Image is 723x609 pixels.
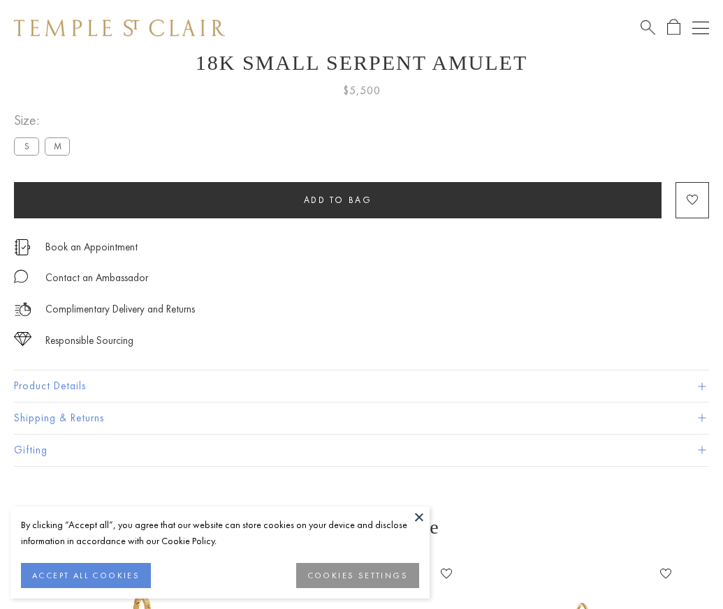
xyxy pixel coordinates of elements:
a: Search [641,19,655,36]
button: Shipping & Returns [14,403,709,434]
img: MessageIcon-01_2.svg [14,269,28,283]
span: Add to bag [304,194,372,206]
h1: 18K Small Serpent Amulet [14,51,709,75]
div: Contact an Ambassador [45,269,148,287]
div: By clicking “Accept all”, you agree that our website can store cookies on your device and disclos... [21,517,419,549]
div: Responsible Sourcing [45,332,133,349]
button: ACCEPT ALL COOKIES [21,563,151,588]
span: $5,500 [343,82,381,100]
a: Open Shopping Bag [667,19,680,36]
button: Product Details [14,370,709,402]
p: Complimentary Delivery and Returns [45,301,195,318]
button: Add to bag [14,182,662,218]
img: Temple St. Clair [14,20,225,36]
img: icon_appointment.svg [14,239,31,255]
button: Gifting [14,435,709,466]
button: Open navigation [692,20,709,36]
img: icon_sourcing.svg [14,332,31,346]
img: icon_delivery.svg [14,301,31,318]
label: S [14,137,39,155]
a: Book an Appointment [45,239,138,255]
button: COOKIES SETTINGS [296,563,419,588]
label: M [45,137,70,155]
span: Size: [14,109,75,132]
